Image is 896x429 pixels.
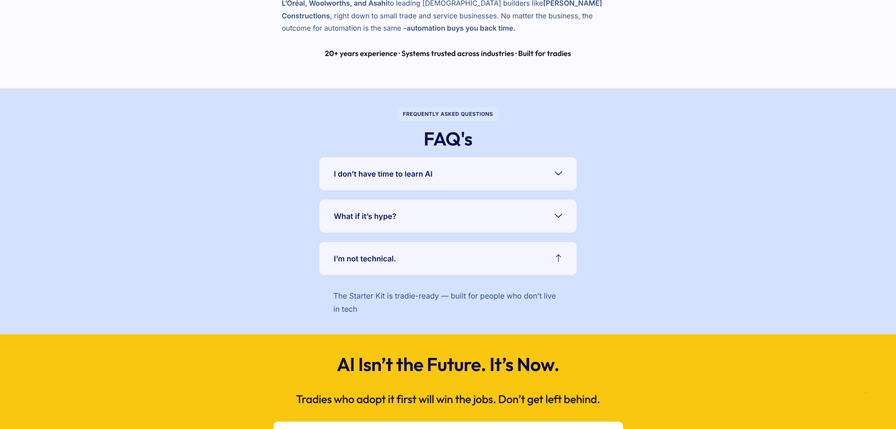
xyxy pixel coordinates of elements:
[319,200,577,233] a: What if it’s hype?
[334,210,401,223] span: What if it’s hype?
[157,49,740,59] h6: 20+ years experience · Systems trusted across industries · Built for tradies
[407,24,515,32] b: automation buys you back time.
[161,353,735,376] h2: AI Isn’t the Future. It’s Now.
[264,392,632,406] h3: Tradies who adopt it first will win the jobs. Don’t get left behind.
[397,107,499,121] h6: Frequently Asked Questions
[334,167,437,180] span: I don’t have time to learn AI
[333,289,563,316] p: The Starter Kit is tradie-ready — built for people who don’t live in tech
[161,128,735,150] h2: FAQ's
[334,252,401,265] span: I’m not technical.
[319,157,577,190] a: I don’t have time to learn AI
[319,242,577,275] a: I’m not technical.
